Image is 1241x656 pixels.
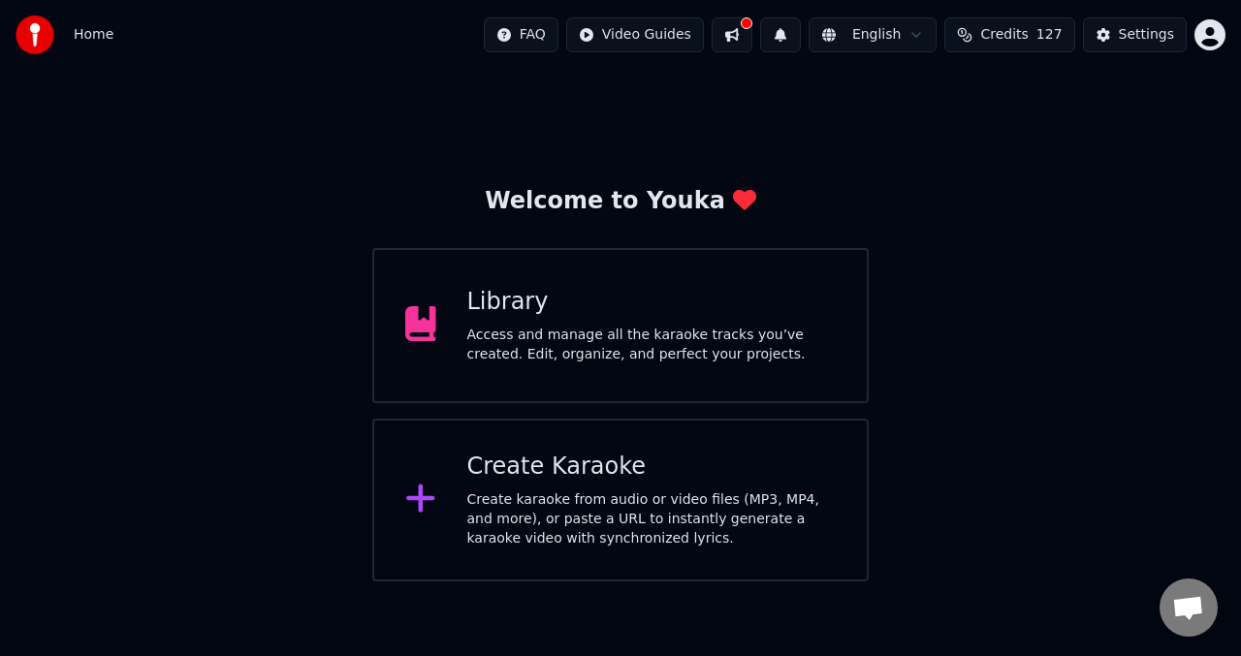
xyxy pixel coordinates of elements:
div: Library [467,287,837,318]
div: Settings [1119,25,1174,45]
span: 127 [1036,25,1063,45]
button: Credits127 [944,17,1074,52]
a: Open chat [1160,578,1218,637]
span: Credits [980,25,1028,45]
span: Home [74,25,113,45]
button: FAQ [484,17,558,52]
button: Settings [1083,17,1187,52]
div: Create Karaoke [467,452,837,483]
div: Access and manage all the karaoke tracks you’ve created. Edit, organize, and perfect your projects. [467,326,837,364]
div: Create karaoke from audio or video files (MP3, MP4, and more), or paste a URL to instantly genera... [467,490,837,548]
div: Welcome to Youka [485,186,756,217]
img: youka [16,16,54,54]
button: Video Guides [566,17,704,52]
nav: breadcrumb [74,25,113,45]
